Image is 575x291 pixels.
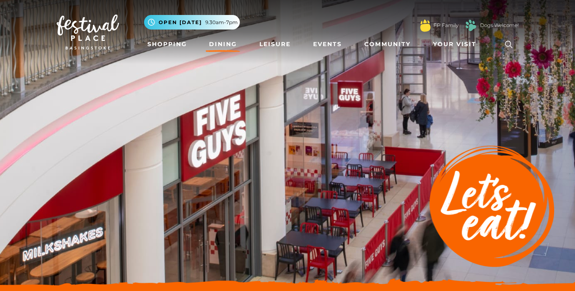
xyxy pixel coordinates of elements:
[310,37,345,52] a: Events
[144,15,240,30] button: Open [DATE] 9.30am-7pm
[256,37,294,52] a: Leisure
[57,15,119,49] img: Festival Place Logo
[433,22,458,29] a: FP Family
[361,37,414,52] a: Community
[206,37,240,52] a: Dining
[433,40,476,49] span: Your Visit
[144,37,190,52] a: Shopping
[430,37,484,52] a: Your Visit
[159,19,202,26] span: Open [DATE]
[205,19,238,26] span: 9.30am-7pm
[480,22,519,29] a: Dogs Welcome!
